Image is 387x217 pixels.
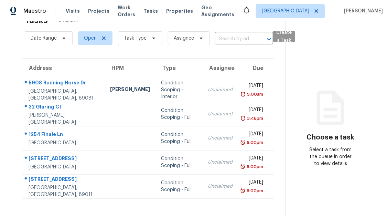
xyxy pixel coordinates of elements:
div: [GEOGRAPHIC_DATA], [GEOGRAPHIC_DATA], 89081 [29,88,99,102]
div: Condition Scoping - Interior [161,80,197,100]
span: [GEOGRAPHIC_DATA] [262,8,309,14]
span: [PERSON_NAME] [342,8,383,14]
div: 9:00am [246,91,264,98]
th: Assignee [202,59,238,78]
img: Overdue Alarm Icon [240,163,246,170]
th: Address [22,59,105,78]
div: Unclaimed [208,86,233,93]
span: Open [84,35,97,42]
div: Condition Scoping - Full [161,179,197,193]
div: Unclaimed [208,111,233,117]
span: Maestro [23,8,46,14]
span: Tasks [143,9,158,13]
h3: Choose a task [307,134,355,141]
img: Overdue Alarm Icon [240,139,246,146]
span: Date Range [31,35,57,42]
span: Properties [166,8,193,14]
span: Projects [88,8,109,14]
div: [DATE] [244,106,263,115]
img: Overdue Alarm Icon [240,91,246,98]
span: Create a Task [277,29,292,44]
div: 3:46pm [246,115,264,122]
div: [PERSON_NAME] [110,86,150,94]
div: 6:00pm [246,139,264,146]
button: Create a Task [273,31,295,42]
div: Unclaimed [208,159,233,166]
div: Condition Scoping - Full [161,155,197,169]
span: Geo Assignments [201,4,234,18]
div: [DATE] [244,82,263,91]
span: Assignee [174,35,194,42]
div: 1254 Finale Ln [29,131,99,139]
div: [STREET_ADDRESS] [29,155,99,164]
div: [GEOGRAPHIC_DATA] [29,164,99,170]
span: Task Type [124,35,147,42]
div: [DATE] [244,131,263,139]
img: Overdue Alarm Icon [240,115,246,122]
div: Unclaimed [208,183,233,190]
div: [GEOGRAPHIC_DATA], [GEOGRAPHIC_DATA], 89011 [29,184,99,198]
button: Open [264,34,274,44]
div: 6:00pm [246,187,264,194]
div: 6:00pm [246,163,264,170]
input: Search by address [215,34,254,44]
div: Select a task from the queue in order to view details [308,146,353,167]
span: Visits [66,8,80,14]
img: Overdue Alarm Icon [240,187,246,194]
div: [PERSON_NAME][GEOGRAPHIC_DATA] [29,112,99,126]
div: [DATE] [244,155,263,163]
div: [DATE] [244,179,263,187]
h2: Tasks [25,17,48,24]
th: Due [238,59,274,78]
div: Condition Scoping - Full [161,131,197,145]
div: 32 Glaring Ct [29,103,99,112]
div: [STREET_ADDRESS] [29,176,99,184]
div: Unclaimed [208,135,233,142]
div: Condition Scoping - Full [161,107,197,121]
span: Work Orders [118,4,135,18]
th: Type [155,59,202,78]
div: [GEOGRAPHIC_DATA] [29,139,99,146]
div: 5908 Running Horse Dr [29,79,99,88]
th: HPM [105,59,155,78]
